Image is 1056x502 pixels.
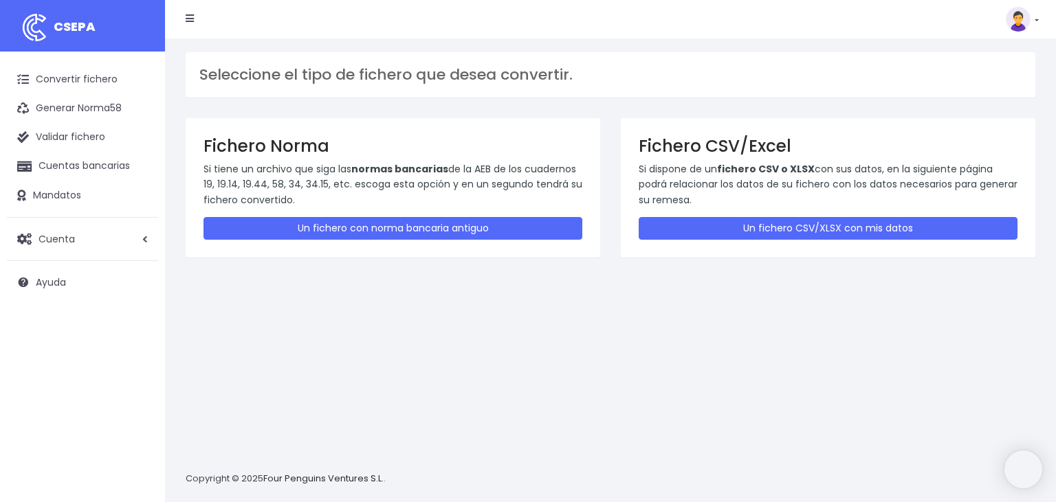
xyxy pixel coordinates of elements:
[7,65,158,94] a: Convertir fichero
[263,472,384,485] a: Four Penguins Ventures S.L.
[351,162,448,176] strong: normas bancarias
[17,10,52,45] img: logo
[54,18,96,35] span: CSEPA
[186,472,386,486] p: Copyright © 2025 .
[1006,7,1031,32] img: profile
[639,161,1017,207] p: Si dispone de un con sus datos, en la siguiente página podrá relacionar los datos de su fichero c...
[7,152,158,181] a: Cuentas bancarias
[203,136,582,156] h3: Fichero Norma
[199,66,1022,84] h3: Seleccione el tipo de fichero que desea convertir.
[639,217,1017,240] a: Un fichero CSV/XLSX con mis datos
[203,161,582,207] p: Si tiene un archivo que siga las de la AEB de los cuadernos 19, 19.14, 19.44, 58, 34, 34.15, etc....
[7,268,158,297] a: Ayuda
[717,162,815,176] strong: fichero CSV o XLSX
[7,225,158,253] a: Cuenta
[38,231,75,245] span: Cuenta
[7,123,158,152] a: Validar fichero
[639,136,1017,156] h3: Fichero CSV/Excel
[7,181,158,210] a: Mandatos
[36,275,66,289] span: Ayuda
[7,94,158,123] a: Generar Norma58
[203,217,582,240] a: Un fichero con norma bancaria antiguo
